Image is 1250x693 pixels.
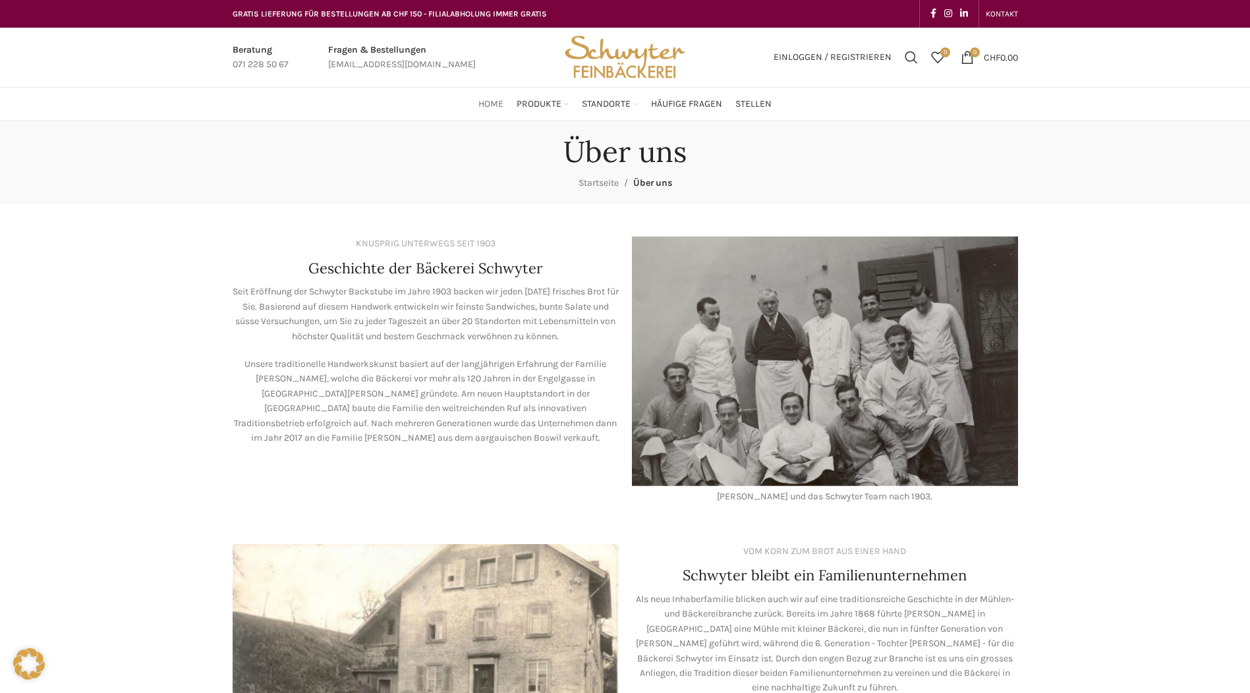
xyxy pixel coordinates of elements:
[308,258,543,279] h4: Geschichte der Bäckerei Schwyter
[478,98,503,111] span: Home
[478,91,503,117] a: Home
[984,51,1018,63] bdi: 0.00
[924,44,951,70] div: Meine Wunschliste
[328,43,476,72] a: Infobox link
[970,47,980,57] span: 0
[956,5,972,23] a: Linkedin social link
[233,285,619,344] p: Seit Eröffnung der Schwyter Backstube im Jahre 1903 backen wir jeden [DATE] frisches Brot für Sie...
[356,236,496,251] div: KNUSPRIG UNTERWEGS SEIT 1903
[226,91,1025,117] div: Main navigation
[517,98,561,111] span: Produkte
[560,51,689,62] a: Site logo
[898,44,924,70] a: Suchen
[986,1,1018,27] a: KONTAKT
[774,53,892,62] span: Einloggen / Registrieren
[563,134,687,169] h1: Über uns
[560,28,689,87] img: Bäckerei Schwyter
[683,565,967,586] h4: Schwyter bleibt ein Familienunternehmen
[979,1,1025,27] div: Secondary navigation
[940,5,956,23] a: Instagram social link
[582,91,638,117] a: Standorte
[651,91,722,117] a: Häufige Fragen
[517,91,569,117] a: Produkte
[633,177,672,188] span: Über uns
[632,489,1018,504] div: [PERSON_NAME] und das Schwyter Team nach 1903.
[582,98,631,111] span: Standorte
[579,177,619,188] a: Startseite
[651,98,722,111] span: Häufige Fragen
[986,9,1018,18] span: KONTAKT
[767,44,898,70] a: Einloggen / Registrieren
[233,43,289,72] a: Infobox link
[924,44,951,70] a: 0
[735,91,772,117] a: Stellen
[926,5,940,23] a: Facebook social link
[233,357,619,445] p: Unsere traditionelle Handwerkskunst basiert auf der langjährigen Erfahrung der Familie [PERSON_NA...
[233,9,547,18] span: GRATIS LIEFERUNG FÜR BESTELLUNGEN AB CHF 150 - FILIALABHOLUNG IMMER GRATIS
[735,98,772,111] span: Stellen
[984,51,1000,63] span: CHF
[954,44,1025,70] a: 0 CHF0.00
[743,544,906,559] div: VOM KORN ZUM BROT AUS EINER HAND
[940,47,950,57] span: 0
